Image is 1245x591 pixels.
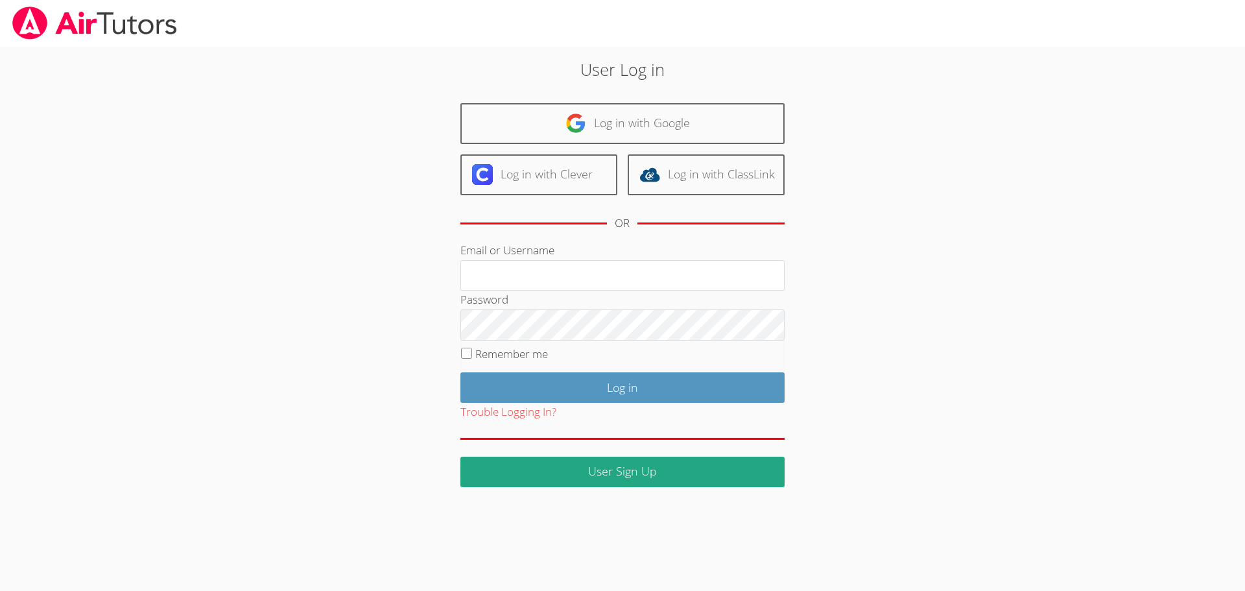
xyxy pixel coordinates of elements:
img: classlink-logo-d6bb404cc1216ec64c9a2012d9dc4662098be43eaf13dc465df04b49fa7ab582.svg [639,164,660,185]
label: Email or Username [460,243,554,258]
a: Log in with ClassLink [628,154,785,195]
label: Remember me [475,346,548,361]
h2: User Log in [287,57,959,82]
input: Log in [460,372,785,403]
button: Trouble Logging In? [460,403,556,422]
a: Log in with Clever [460,154,617,195]
img: airtutors_banner-c4298cdbf04f3fff15de1276eac7730deb9818008684d7c2e4769d2f7ddbe033.png [11,6,178,40]
a: User Sign Up [460,457,785,487]
img: google-logo-50288ca7cdecda66e5e0955fdab243c47b7ad437acaf1139b6f446037453330a.svg [565,113,586,134]
img: clever-logo-6eab21bc6e7a338710f1a6ff85c0baf02591cd810cc4098c63d3a4b26e2feb20.svg [472,164,493,185]
a: Log in with Google [460,103,785,144]
div: OR [615,214,630,233]
label: Password [460,292,508,307]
